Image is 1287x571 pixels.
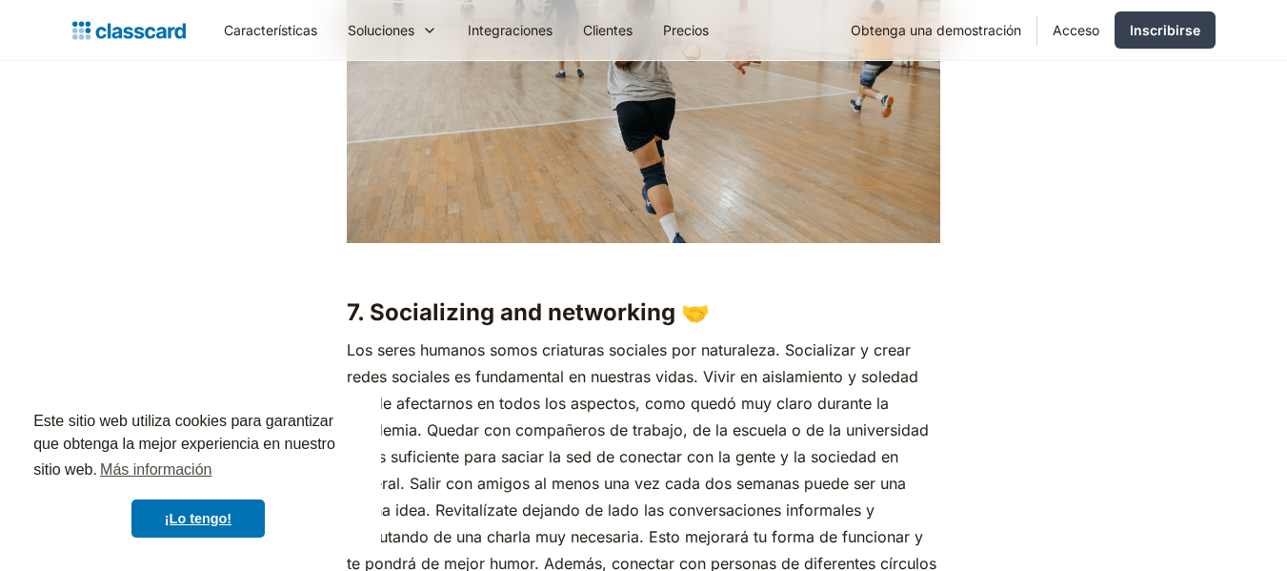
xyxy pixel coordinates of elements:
a: Características [209,9,332,51]
font: Obtenga una demostración [851,22,1021,38]
a: Acceso [1037,9,1115,51]
a: Inscribirse [1115,11,1216,49]
div: consentimiento de cookies [15,392,381,556]
a: hogar [72,17,186,44]
font: Precios [663,22,709,38]
a: Obtenga una demostración [835,9,1036,51]
font: Acceso [1053,22,1099,38]
font: ¡Lo tengo! [165,511,231,526]
a: Integraciones [452,9,568,51]
a: Descartar mensaje de cookies [131,500,265,538]
a: Obtenga más información sobre las cookies [97,456,215,484]
a: Clientes [568,9,648,51]
a: Precios [648,9,724,51]
font: Características [224,22,317,38]
div: Soluciones [332,9,452,51]
font: Soluciones [348,22,414,38]
font: Integraciones [468,22,553,38]
font: Inscribirse [1130,22,1200,38]
strong: 7. Socializing and networking 🤝 [347,298,710,326]
font: Este sitio web utiliza cookies para garantizar que obtenga la mejor experiencia en nuestro sitio ... [33,413,335,478]
p: ‍ [347,253,940,279]
font: Más información [100,461,211,478]
font: Clientes [583,22,633,38]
